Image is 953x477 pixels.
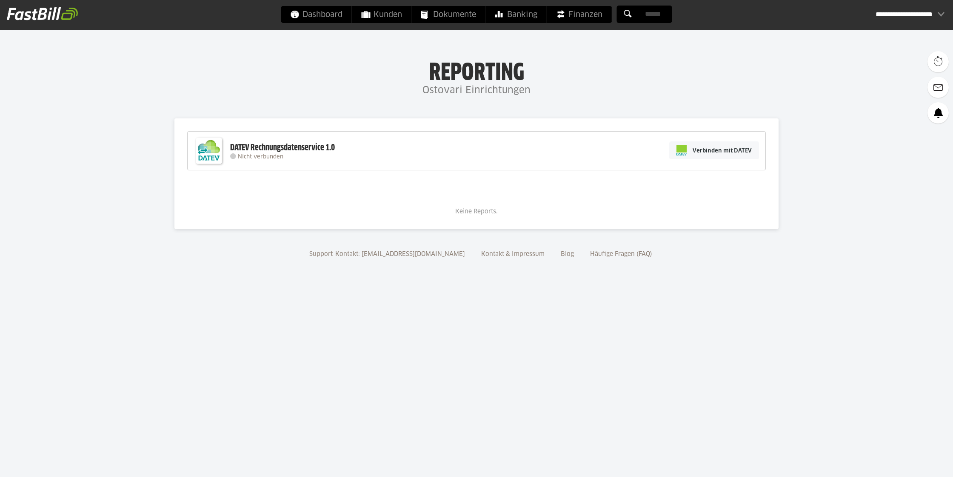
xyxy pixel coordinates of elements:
a: Dashboard [281,6,352,23]
a: Blog [558,251,577,257]
span: Finanzen [556,6,602,23]
a: Kontakt & Impressum [478,251,548,257]
h1: Reporting [85,60,868,82]
iframe: Öffnet ein Widget, in dem Sie weitere Informationen finden [887,451,944,473]
a: Verbinden mit DATEV [669,141,759,159]
span: Banking [495,6,537,23]
img: pi-datev-logo-farbig-24.svg [676,145,687,155]
span: Verbinden mit DATEV [693,146,752,155]
a: Kunden [352,6,411,23]
span: Dokumente [421,6,476,23]
a: Häufige Fragen (FAQ) [587,251,655,257]
span: Nicht verbunden [238,154,283,160]
a: Banking [486,6,547,23]
span: Dashboard [291,6,342,23]
div: DATEV Rechnungsdatenservice 1.0 [230,142,335,153]
img: fastbill_logo_white.png [7,7,78,20]
span: Kunden [362,6,402,23]
a: Finanzen [547,6,612,23]
img: DATEV-Datenservice Logo [192,134,226,168]
span: Keine Reports. [455,209,498,215]
a: Dokumente [412,6,485,23]
a: Support-Kontakt: [EMAIL_ADDRESS][DOMAIN_NAME] [306,251,468,257]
